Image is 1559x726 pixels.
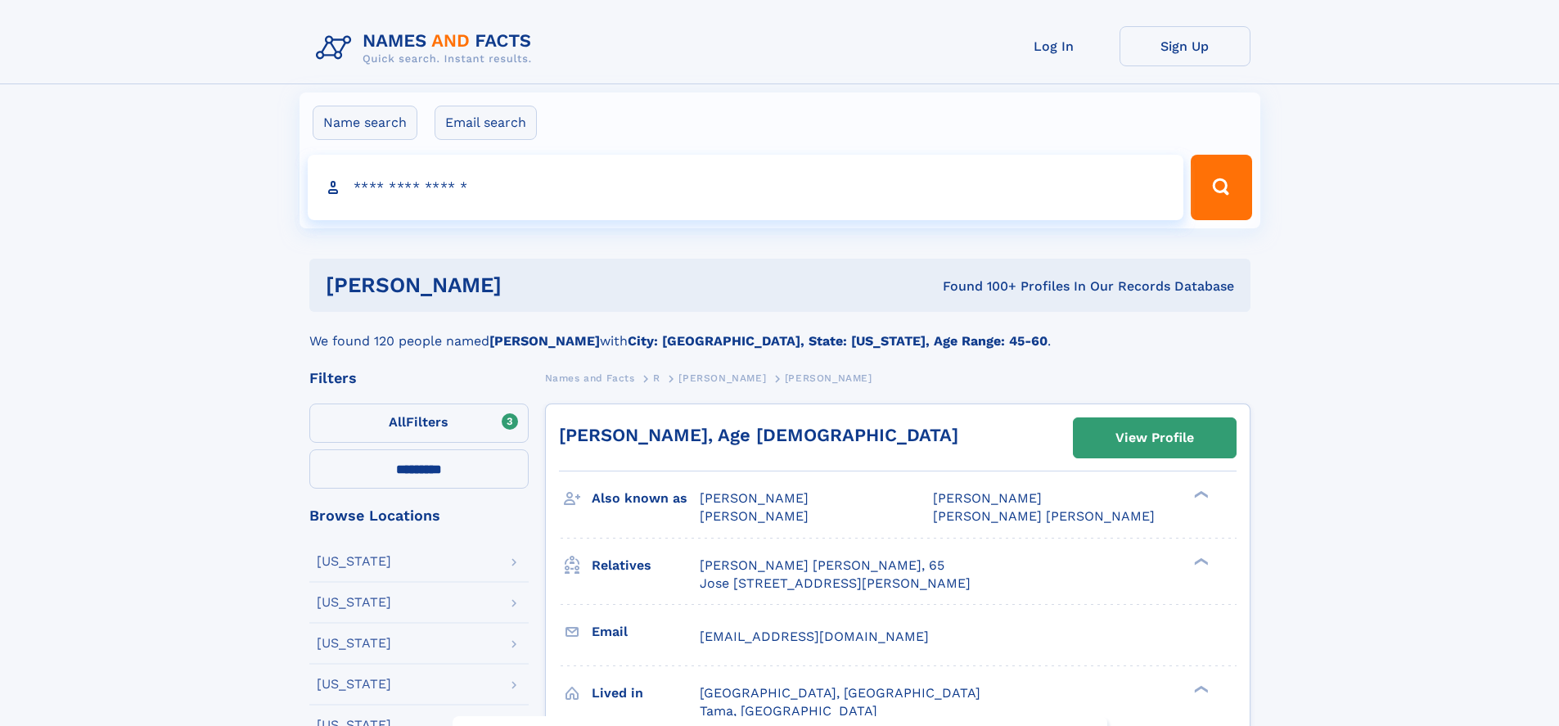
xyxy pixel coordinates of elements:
[700,685,980,701] span: [GEOGRAPHIC_DATA], [GEOGRAPHIC_DATA]
[933,490,1042,506] span: [PERSON_NAME]
[592,618,700,646] h3: Email
[700,629,929,644] span: [EMAIL_ADDRESS][DOMAIN_NAME]
[700,557,944,575] a: [PERSON_NAME] [PERSON_NAME], 65
[592,679,700,707] h3: Lived in
[559,425,958,445] a: [PERSON_NAME], Age [DEMOGRAPHIC_DATA]
[1115,419,1194,457] div: View Profile
[317,678,391,691] div: [US_STATE]
[309,404,529,443] label: Filters
[653,368,660,388] a: R
[678,368,766,388] a: [PERSON_NAME]
[309,26,545,70] img: Logo Names and Facts
[1120,26,1250,66] a: Sign Up
[653,372,660,384] span: R
[435,106,537,140] label: Email search
[1190,489,1210,500] div: ❯
[1190,556,1210,566] div: ❯
[700,575,971,593] a: Jose [STREET_ADDRESS][PERSON_NAME]
[309,312,1250,351] div: We found 120 people named with .
[785,372,872,384] span: [PERSON_NAME]
[592,485,700,512] h3: Also known as
[313,106,417,140] label: Name search
[628,333,1048,349] b: City: [GEOGRAPHIC_DATA], State: [US_STATE], Age Range: 45-60
[309,371,529,386] div: Filters
[326,275,723,295] h1: [PERSON_NAME]
[545,368,635,388] a: Names and Facts
[317,555,391,568] div: [US_STATE]
[309,508,529,523] div: Browse Locations
[592,552,700,579] h3: Relatives
[700,490,809,506] span: [PERSON_NAME]
[317,596,391,609] div: [US_STATE]
[489,333,600,349] b: [PERSON_NAME]
[317,637,391,650] div: [US_STATE]
[722,277,1234,295] div: Found 100+ Profiles In Our Records Database
[1190,683,1210,694] div: ❯
[389,414,406,430] span: All
[933,508,1155,524] span: [PERSON_NAME] [PERSON_NAME]
[989,26,1120,66] a: Log In
[700,703,877,719] span: Tama, [GEOGRAPHIC_DATA]
[1074,418,1236,458] a: View Profile
[1191,155,1251,220] button: Search Button
[308,155,1184,220] input: search input
[700,508,809,524] span: [PERSON_NAME]
[678,372,766,384] span: [PERSON_NAME]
